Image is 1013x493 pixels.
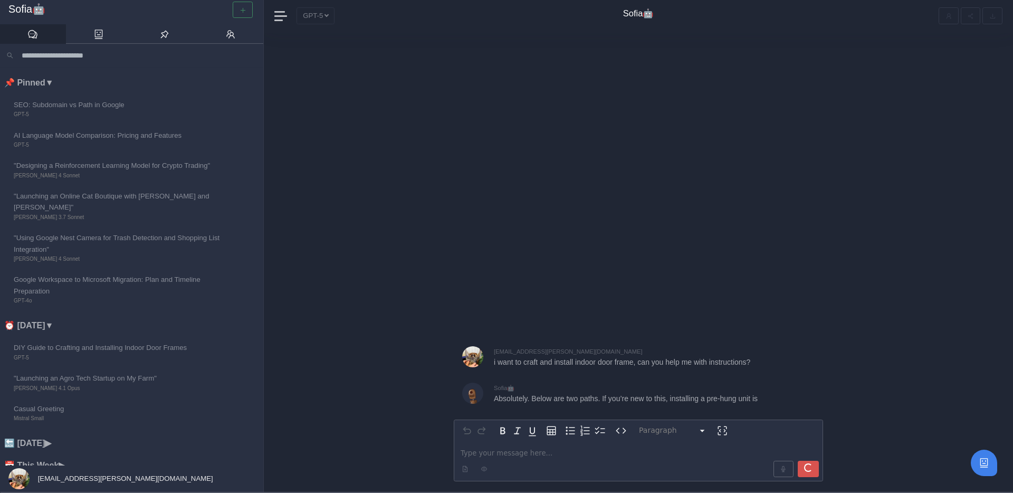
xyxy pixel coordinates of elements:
[14,384,226,393] span: [PERSON_NAME] 4.1 Opus
[14,403,226,414] span: Casual Greeting
[14,110,226,119] span: GPT-5
[14,342,226,353] span: DIY Guide to Crafting and Installing Indoor Door Frames
[494,346,823,357] div: [EMAIL_ADDRESS][PERSON_NAME][DOMAIN_NAME]
[36,475,213,482] span: [EMAIL_ADDRESS][PERSON_NAME][DOMAIN_NAME]
[494,393,773,404] p: Absolutely. Below are two paths. If you’re new to this, installing a pre-hung unit is
[14,130,226,141] span: AI Language Model Comparison: Pricing and Features
[14,373,226,384] span: "Launching an Agro Tech Startup on My Farm"
[563,423,607,438] div: toggle group
[494,383,823,393] div: Sofia🤖
[563,423,578,438] button: Bulleted list
[14,232,226,255] span: "Using Google Nest Camera for Trash Detection and Shopping List Integration"
[14,213,226,222] span: [PERSON_NAME] 3.7 Sonnet
[8,3,255,16] a: Sofia🤖
[4,437,263,450] li: 🔙 [DATE] ▶
[623,8,654,19] h4: Sofia🤖
[14,99,226,110] span: SEO: Subdomain vs Path in Google
[592,423,607,438] button: Check list
[14,414,226,423] span: Mistral Small
[14,172,226,180] span: [PERSON_NAME] 4 Sonnet
[14,274,226,297] span: Google Workspace to Microsoft Migration: Plan and Timeline Preparation
[495,423,510,438] button: Bold
[494,357,773,368] p: i want to craft and install indoor door frame, can you help me with instructions?
[454,441,823,481] div: editable markdown
[14,191,226,213] span: "Launching an Online Cat Boutique with [PERSON_NAME] and [PERSON_NAME]"
[14,160,226,171] span: "Designing a Reinforcement Learning Model for Crypto Trading"
[14,141,226,149] span: GPT-5
[17,48,257,63] input: Search conversations
[578,423,592,438] button: Numbered list
[14,255,226,263] span: [PERSON_NAME] 4 Sonnet
[4,459,263,472] li: 📅 This Week ▶
[510,423,525,438] button: Italic
[14,297,226,305] span: GPT-4o
[525,423,540,438] button: Underline
[614,423,628,438] button: Inline code format
[14,354,226,362] span: GPT-5
[635,423,711,438] button: Block type
[4,76,263,90] li: 📌 Pinned ▼
[4,319,263,333] li: ⏰ [DATE] ▼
